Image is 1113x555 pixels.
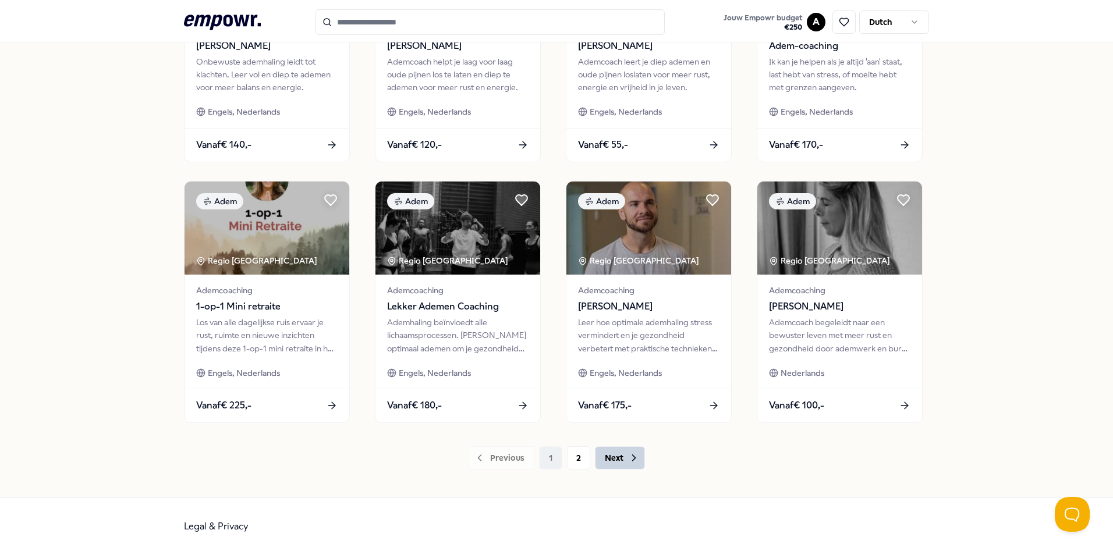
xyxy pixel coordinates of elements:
a: package imageAdemRegio [GEOGRAPHIC_DATA] Ademcoaching[PERSON_NAME]Leer hoe optimale ademhaling st... [566,181,732,423]
div: Regio [GEOGRAPHIC_DATA] [769,254,892,267]
img: package image [566,182,731,275]
span: Engels, Nederlands [399,367,471,379]
span: Engels, Nederlands [781,105,853,118]
span: Engels, Nederlands [208,367,280,379]
span: [PERSON_NAME] [387,38,529,54]
a: package imageAdemRegio [GEOGRAPHIC_DATA] Ademcoaching1-op-1 Mini retraiteLos van alle dagelijkse ... [184,181,350,423]
div: Leer hoe optimale ademhaling stress vermindert en je gezondheid verbetert met praktische techniek... [578,316,719,355]
span: Ademcoaching [387,284,529,297]
span: Ademcoaching [196,284,338,297]
span: [PERSON_NAME] [769,299,910,314]
div: Ademcoach helpt je laag voor laag oude pijnen los te laten en diep te ademen voor meer rust en en... [387,55,529,94]
span: Vanaf € 225,- [196,398,251,413]
span: Engels, Nederlands [590,367,662,379]
div: Regio [GEOGRAPHIC_DATA] [578,254,701,267]
span: Engels, Nederlands [208,105,280,118]
button: Jouw Empowr budget€250 [721,11,804,34]
div: Adem [196,193,243,209]
a: Jouw Empowr budget€250 [719,10,807,34]
span: [PERSON_NAME] [578,38,719,54]
span: Engels, Nederlands [399,105,471,118]
div: Adem [578,193,625,209]
div: Ik kan je helpen als je altijd 'aan' staat, last hebt van stress, of moeite hebt met grenzen aang... [769,55,910,94]
a: package imageAdemRegio [GEOGRAPHIC_DATA] Ademcoaching[PERSON_NAME]Ademcoach begeleidt naar een be... [757,181,923,423]
span: Engels, Nederlands [590,105,662,118]
img: package image [185,182,349,275]
button: 2 [567,446,590,469]
a: Legal & Privacy [184,521,249,532]
span: Vanaf € 175,- [578,398,632,413]
span: Vanaf € 120,- [387,137,442,152]
div: Ademcoach leert je diep ademen en oude pijnen loslaten voor meer rust, energie en vrijheid in je ... [578,55,719,94]
span: Ademcoaching [578,284,719,297]
div: Los van alle dagelijkse ruis ervaar je rust, ruimte en nieuwe inzichten tijdens deze 1-op-1 mini ... [196,316,338,355]
span: [PERSON_NAME] [578,299,719,314]
button: A [807,13,825,31]
span: Ademcoaching [769,284,910,297]
span: Vanaf € 140,- [196,137,251,152]
div: Onbewuste ademhaling leidt tot klachten. Leer vol en diep te ademen voor meer balans en energie. [196,55,338,94]
img: package image [757,182,922,275]
span: Jouw Empowr budget [724,13,802,23]
img: package image [375,182,540,275]
div: Regio [GEOGRAPHIC_DATA] [196,254,319,267]
input: Search for products, categories or subcategories [316,9,665,35]
span: 1-op-1 Mini retraite [196,299,338,314]
div: Adem [769,193,816,209]
div: Regio [GEOGRAPHIC_DATA] [387,254,510,267]
span: [PERSON_NAME] [196,38,338,54]
span: Nederlands [781,367,824,379]
span: Vanaf € 180,- [387,398,442,413]
iframe: Help Scout Beacon - Open [1055,497,1090,532]
div: Ademcoach begeleidt naar een bewuster leven met meer rust en gezondheid door ademwerk en burn-out... [769,316,910,355]
button: Next [595,446,645,469]
span: € 250 [724,23,802,32]
div: Ademhaling beïnvloedt alle lichaamsprocessen. [PERSON_NAME] optimaal ademen om je gezondheid en w... [387,316,529,355]
span: Lekker Ademen Coaching [387,299,529,314]
a: package imageAdemRegio [GEOGRAPHIC_DATA] AdemcoachingLekker Ademen CoachingAdemhaling beïnvloedt ... [375,181,541,423]
span: Vanaf € 170,- [769,137,823,152]
span: Adem-coaching [769,38,910,54]
span: Vanaf € 55,- [578,137,628,152]
span: Vanaf € 100,- [769,398,824,413]
div: Adem [387,193,434,209]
